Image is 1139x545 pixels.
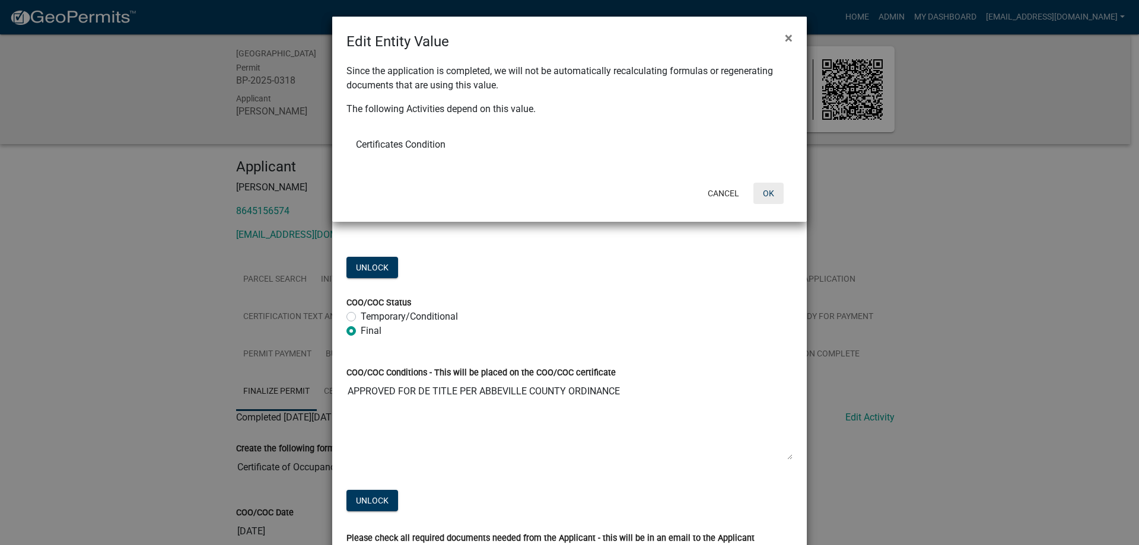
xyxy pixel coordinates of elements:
[346,31,449,52] h4: Edit Entity Value
[785,30,793,46] span: ×
[753,183,784,204] button: OK
[346,64,793,93] p: Since the application is completed, we will not be automatically recalculating formulas or regene...
[346,130,793,159] li: Certificates Condition
[698,183,749,204] button: Cancel
[775,21,802,55] button: Close
[346,102,793,116] p: The following Activities depend on this value.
